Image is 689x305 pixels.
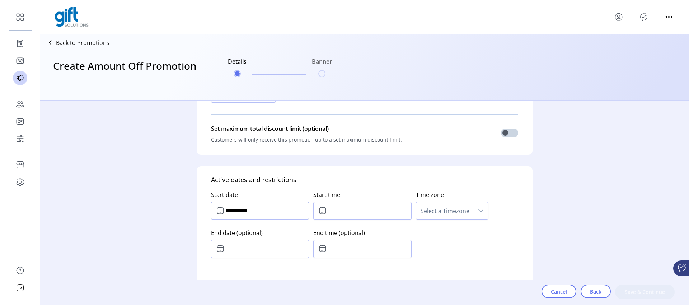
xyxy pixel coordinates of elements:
button: Publisher Panel [638,11,650,23]
label: Start time [313,188,411,202]
p: Set maximum total discount limit (optional) [211,124,402,133]
p: Back to Promotions [56,38,109,47]
label: Time zone [416,188,518,202]
span: Cancel [551,288,567,295]
h6: Details [228,57,247,70]
span: Back [590,288,601,295]
label: End time (optional) [313,226,411,240]
img: logo [55,7,89,27]
button: menu [613,11,624,23]
span: Select a Timezone [416,202,474,219]
button: menu [663,11,675,23]
label: Start date [211,188,309,202]
h5: Active dates and restrictions [211,175,296,185]
h3: Create Amount Off Promotion [53,58,196,88]
label: End date (optional) [211,226,309,240]
p: Customers will only receive this promotion up to a set maximum discount limit. [211,133,402,146]
button: Back [581,285,611,298]
button: Cancel [542,285,576,298]
div: dropdown trigger [474,202,488,219]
